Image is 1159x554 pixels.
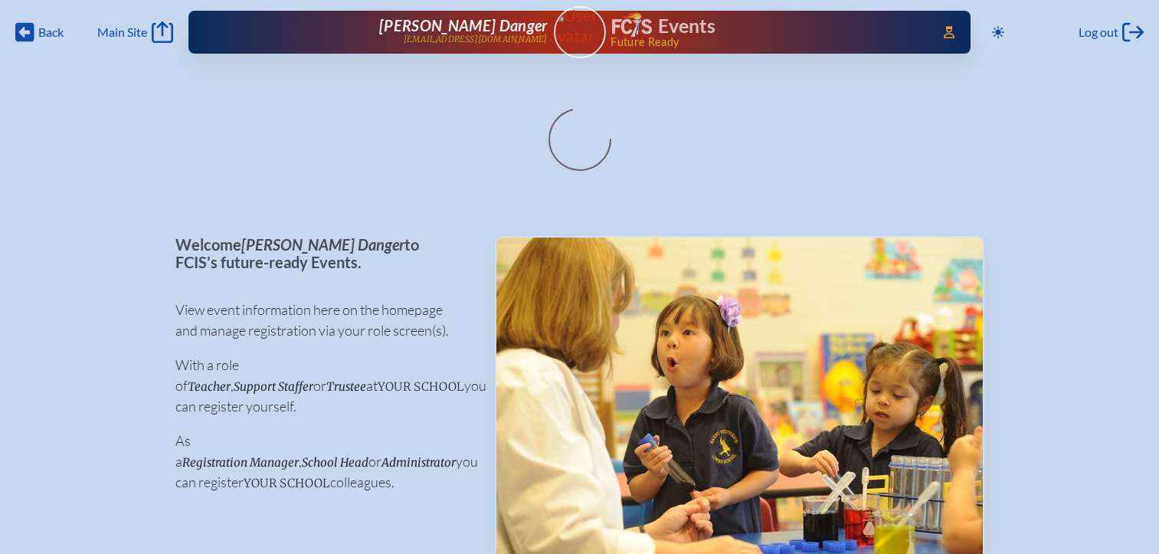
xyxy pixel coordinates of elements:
span: Main Site [97,25,147,40]
span: your school [244,476,330,490]
span: Future Ready [611,37,922,48]
span: Support Staffer [234,379,313,394]
p: With a role of , or at you can register yourself. [175,355,470,417]
a: [PERSON_NAME] Danger[EMAIL_ADDRESS][DOMAIN_NAME] [237,17,548,48]
p: Welcome to FCIS’s future-ready Events. [175,236,470,270]
span: Trustee [326,379,366,394]
span: School Head [302,455,368,470]
span: your school [378,379,464,394]
div: FCIS Events — Future ready [612,12,922,48]
span: Administrator [381,455,456,470]
span: [PERSON_NAME] Danger [241,235,404,254]
p: As a , or you can register colleagues. [175,431,470,493]
span: Log out [1079,25,1118,40]
span: [PERSON_NAME] Danger [379,16,547,34]
a: Main Site [97,21,172,43]
img: User Avatar [547,5,612,46]
span: Back [38,25,64,40]
p: View event information here on the homepage and manage registration via your role screen(s). [175,300,470,341]
span: Teacher [188,379,231,394]
p: [EMAIL_ADDRESS][DOMAIN_NAME] [404,34,548,44]
span: Registration Manager [182,455,299,470]
a: User Avatar [554,6,606,58]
